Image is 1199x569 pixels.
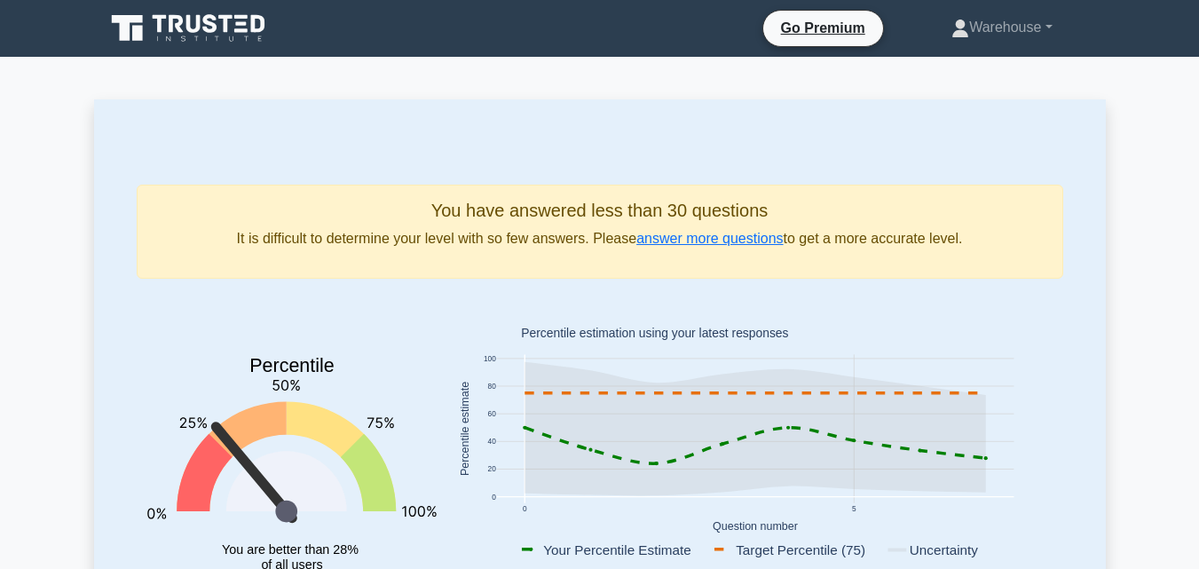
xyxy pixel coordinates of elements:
text: 5 [851,504,856,513]
text: Percentile estimation using your latest responses [521,327,788,341]
text: 40 [487,438,496,447]
text: 0 [492,493,496,502]
a: Warehouse [909,10,1094,45]
tspan: You are better than 28% [222,542,359,557]
text: 0 [522,504,526,513]
text: Percentile [249,355,335,376]
text: 80 [487,382,496,391]
a: Go Premium [770,17,876,39]
text: 20 [487,465,496,474]
a: answer more questions [636,231,783,246]
h5: You have answered less than 30 questions [152,200,1048,221]
text: 100 [483,354,495,363]
text: Question number [713,520,798,533]
text: 60 [487,410,496,419]
p: It is difficult to determine your level with so few answers. Please to get a more accurate level. [152,228,1048,249]
text: Percentile estimate [459,382,471,476]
